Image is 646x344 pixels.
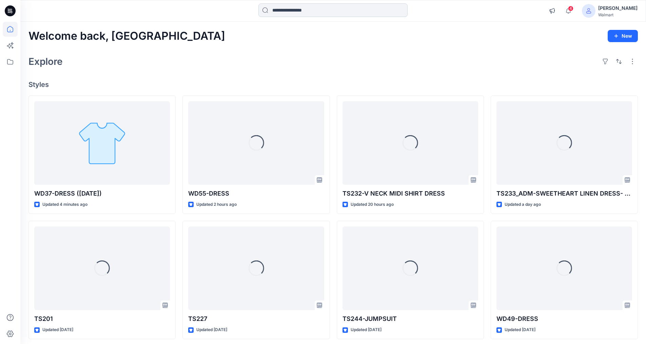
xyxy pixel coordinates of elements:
p: Updated a day ago [505,201,541,208]
p: TS227 [188,314,324,324]
p: Updated [DATE] [505,326,535,333]
p: TS201 [34,314,170,324]
h2: Welcome back, [GEOGRAPHIC_DATA] [28,30,225,42]
a: WD37-DRESS (09-06-25) [34,101,170,185]
h4: Styles [28,80,638,89]
p: Updated [DATE] [196,326,227,333]
p: WD55-DRESS [188,189,324,198]
span: 4 [568,6,573,11]
p: Updated [DATE] [351,326,381,333]
p: WD49-DRESS [496,314,632,324]
p: WD37-DRESS ([DATE]) [34,189,170,198]
p: TS233_ADM-SWEETHEART LINEN DRESS- ([DATE]) 1X [496,189,632,198]
button: New [608,30,638,42]
div: [PERSON_NAME] [598,4,638,12]
p: TS232-V NECK MIDI SHIRT DRESS [342,189,478,198]
div: Walmart [598,12,638,17]
p: Updated 2 hours ago [196,201,237,208]
p: TS244-JUMPSUIT [342,314,478,324]
h2: Explore [28,56,63,67]
p: Updated 20 hours ago [351,201,394,208]
p: Updated [DATE] [42,326,73,333]
p: Updated 4 minutes ago [42,201,87,208]
svg: avatar [586,8,591,14]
